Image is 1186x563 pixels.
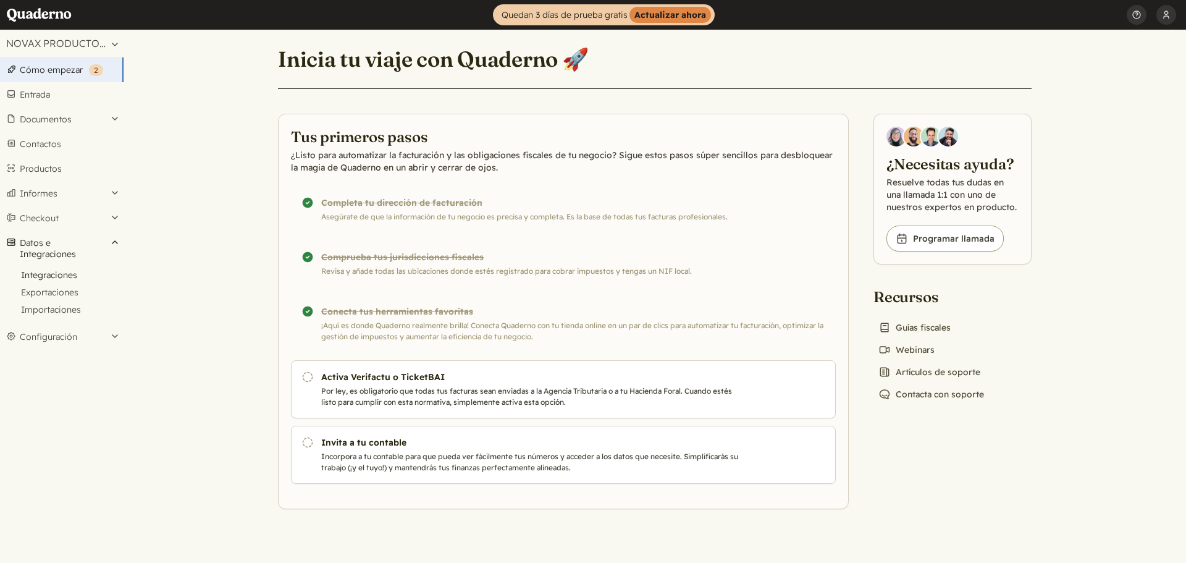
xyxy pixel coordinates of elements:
[321,451,742,473] p: Incorpora a tu contable para que pueda ver fácilmente tus números y acceder a los datos que neces...
[291,426,836,484] a: Invita a tu contable Incorpora a tu contable para que pueda ver fácilmente tus números y acceder ...
[321,386,742,408] p: Por ley, es obligatorio que todas tus facturas sean enviadas a la Agencia Tributaria o a tu Hacie...
[493,4,715,25] a: Quedan 3 días de prueba gratisActualizar ahora
[873,287,989,307] h2: Recursos
[886,127,906,146] img: Diana Carrasco, Account Executive at Quaderno
[886,154,1019,174] h2: ¿Necesitas ayuda?
[321,371,742,383] h3: Activa Verifactu o TicketBAI
[291,360,836,418] a: Activa Verifactu o TicketBAI Por ley, es obligatorio que todas tus facturas sean enviadas a la Ag...
[291,127,836,146] h2: Tus primeros pasos
[873,363,985,381] a: Artículos de soporte
[904,127,923,146] img: Jairo Fumero, Account Executive at Quaderno
[873,341,940,358] a: Webinars
[921,127,941,146] img: Ivo Oltmans, Business Developer at Quaderno
[886,226,1004,252] a: Programar llamada
[94,66,98,75] span: 2
[278,46,589,73] h1: Inicia tu viaje con Quaderno 🚀
[938,127,958,146] img: Javier Rubio, DevRel at Quaderno
[291,149,836,174] p: ¿Listo para automatizar la facturación y las obligaciones fiscales de tu negocio? Sigue estos pas...
[629,7,711,23] strong: Actualizar ahora
[886,176,1019,213] p: Resuelve todas tus dudas en una llamada 1:1 con uno de nuestros expertos en producto.
[321,436,742,449] h3: Invita a tu contable
[873,319,956,336] a: Guías fiscales
[873,386,989,403] a: Contacta con soporte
